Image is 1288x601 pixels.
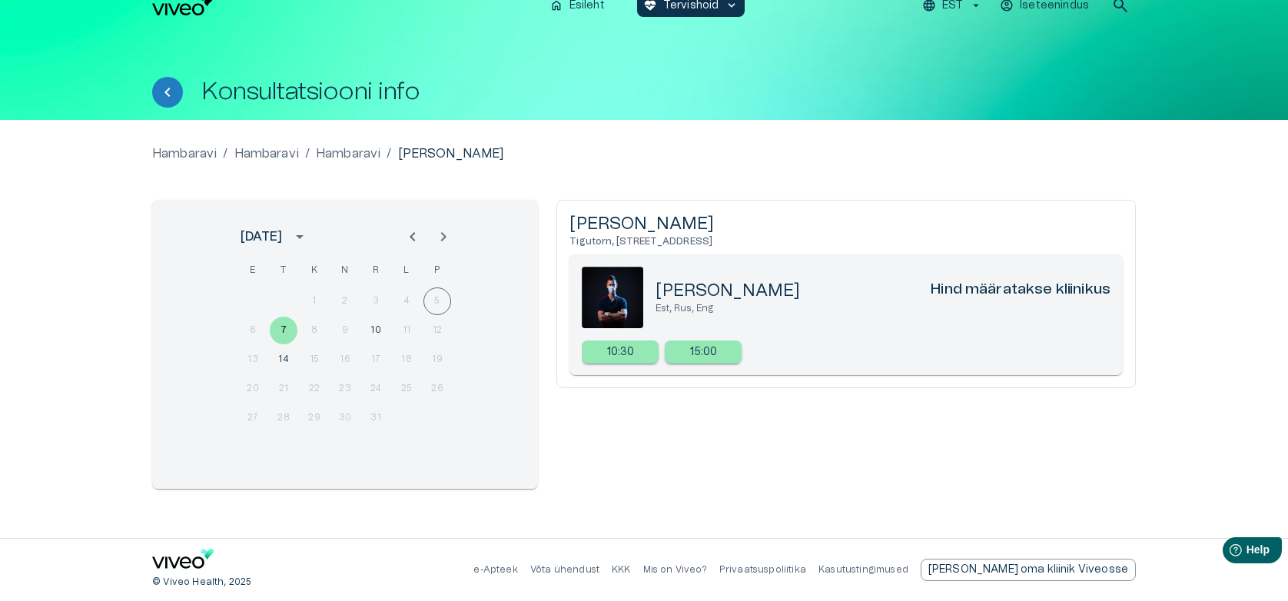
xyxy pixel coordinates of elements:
[428,221,459,252] button: Next month
[931,280,1110,302] h6: Hind määratakse kliinikus
[234,144,299,163] a: Hambaravi
[270,346,297,374] button: 14
[1168,531,1288,574] iframe: Help widget launcher
[152,77,183,108] button: Tagasi
[152,144,217,163] a: Hambaravi
[569,213,1123,235] h5: [PERSON_NAME]
[665,340,742,364] div: 15:00
[305,144,310,163] p: /
[152,576,251,589] p: © Viveo Health, 2025
[643,563,707,576] p: Mis on Viveo?
[270,255,297,286] span: teisipäev
[270,317,297,344] button: 7
[530,563,599,576] p: Võta ühendust
[612,565,631,574] a: KKK
[607,344,635,360] p: 10:30
[582,267,643,328] img: 80.png
[387,144,391,163] p: /
[239,255,267,286] span: esmaspäev
[362,317,390,344] button: 10
[656,280,800,302] h5: [PERSON_NAME]
[656,302,1110,315] p: Est, Rus, Eng
[665,340,742,364] a: Select new timeslot for rescheduling
[719,565,806,574] a: Privaatsuspoliitika
[921,559,1136,581] a: Send email to partnership request to viveo
[316,144,380,163] a: Hambaravi
[582,340,659,364] a: Select new timeslot for rescheduling
[582,340,659,364] div: 10:30
[152,549,214,574] a: Navigate to home page
[223,144,227,163] p: /
[921,559,1136,581] div: [PERSON_NAME] oma kliinik Viveosse
[423,255,451,286] span: pühapäev
[398,144,504,163] p: [PERSON_NAME]
[300,255,328,286] span: kolmapäev
[393,255,420,286] span: laupäev
[569,235,1123,248] h6: Tigutorn, [STREET_ADDRESS]
[201,78,420,105] h1: Konsultatsiooni info
[241,227,282,246] div: [DATE]
[928,562,1128,578] p: [PERSON_NAME] oma kliinik Viveosse
[690,344,718,360] p: 15:00
[331,255,359,286] span: neljapäev
[818,565,908,574] a: Kasutustingimused
[287,224,313,250] button: calendar view is open, switch to year view
[473,565,517,574] a: e-Apteek
[362,255,390,286] span: reede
